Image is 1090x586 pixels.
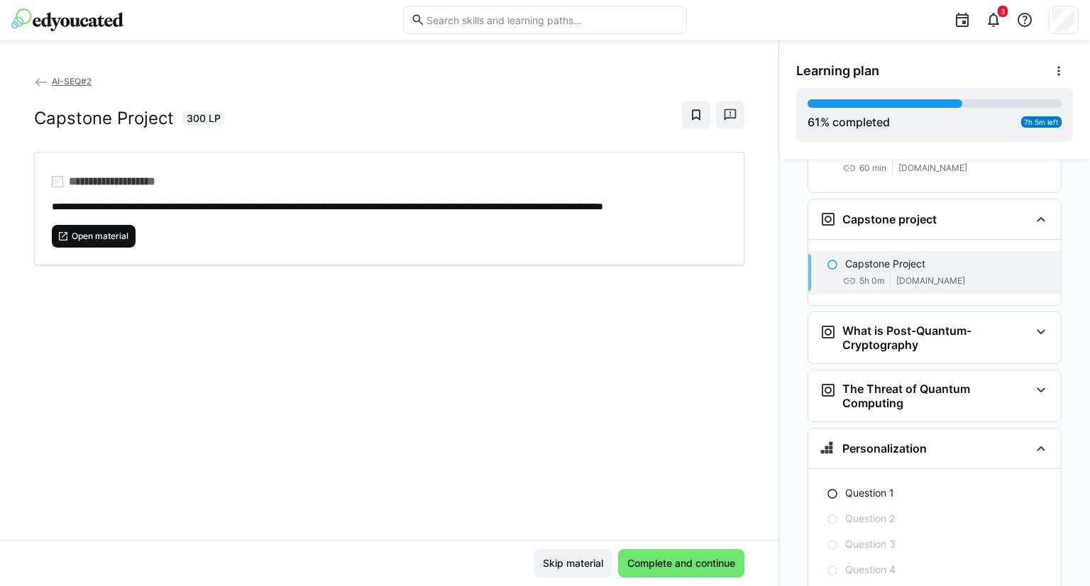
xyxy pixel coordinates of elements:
[541,556,605,570] span: Skip material
[859,162,886,174] span: 60 min
[625,556,737,570] span: Complete and continue
[898,162,967,174] span: [DOMAIN_NAME]
[859,275,884,287] span: 5h 0m
[845,537,896,551] p: Question 3
[187,111,221,126] span: 300 LP
[618,549,744,577] button: Complete and continue
[842,382,1030,410] h3: The Threat of Quantum Computing
[845,257,925,271] p: Capstone Project
[34,76,92,87] a: AI-SEQ#2
[842,441,927,455] h3: Personalization
[842,212,937,226] h3: Capstone project
[845,563,896,577] p: Question 4
[808,115,820,129] span: 61
[34,108,174,129] h2: Capstone Project
[896,275,965,287] span: [DOMAIN_NAME]
[845,512,895,526] p: Question 2
[425,13,679,26] input: Search skills and learning paths…
[52,225,136,248] button: Open material
[842,324,1030,352] h3: What is Post-Quantum-Cryptography
[796,63,879,79] span: Learning plan
[1024,118,1059,126] span: 7h 5m left
[70,231,130,242] span: Open material
[52,76,92,87] span: AI-SEQ#2
[1001,7,1005,16] span: 3
[534,549,612,577] button: Skip material
[845,486,894,500] p: Question 1
[808,114,890,131] div: % completed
